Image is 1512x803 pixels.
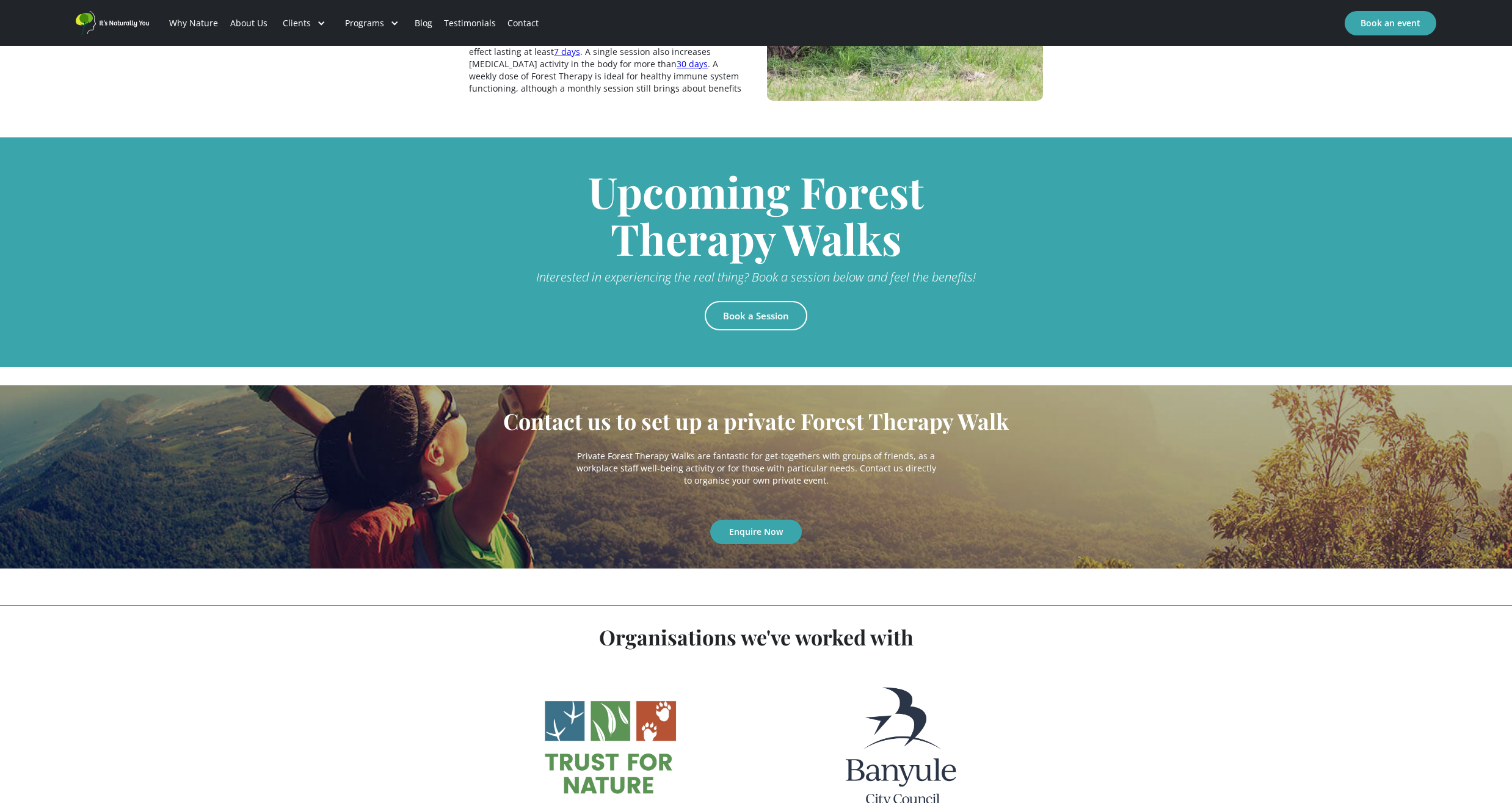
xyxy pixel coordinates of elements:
div: Clients [283,17,311,29]
div: Programs [335,2,409,44]
h2: Contact us to set up a private Forest Therapy Walk [503,410,1009,432]
div: Programs [345,17,384,29]
a: Why Nature [164,2,224,44]
a: Contact [502,2,545,44]
p: Private Forest Therapy Walks are fantastic for get-togethers with groups of friends, as a workpla... [573,450,939,487]
a: Enquire Now [710,520,802,544]
a: About Us [224,2,273,44]
div: Clients [273,2,335,44]
h1: Upcoming Forest Therapy Walks [469,168,1043,262]
a: 30 days [677,58,708,70]
h2: Organisations we've worked with [469,626,1043,648]
a: Book a Session [705,301,807,330]
a: Testimonials [438,2,501,44]
a: Book an event [1345,11,1436,35]
div: Interested in experiencing the real thing? Book a session below and feel the benefits! [469,268,1043,286]
a: home [76,11,149,35]
a: 7 days [554,46,580,57]
a: Blog [409,2,438,44]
